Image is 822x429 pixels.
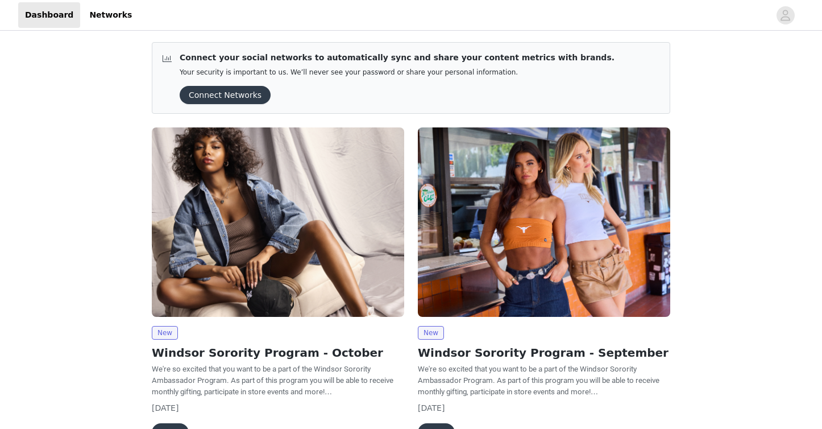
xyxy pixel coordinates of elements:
[152,365,393,396] span: We're so excited that you want to be a part of the Windsor Sorority Ambassador Program. As part o...
[180,68,615,77] p: Your security is important to us. We’ll never see your password or share your personal information.
[418,403,445,412] span: [DATE]
[180,52,615,64] p: Connect your social networks to automatically sync and share your content metrics with brands.
[418,365,659,396] span: We're so excited that you want to be a part of the Windsor Sorority Ambassador Program. As part o...
[418,127,670,317] img: Windsor
[152,403,178,412] span: [DATE]
[418,326,444,340] span: New
[82,2,139,28] a: Networks
[152,326,178,340] span: New
[18,2,80,28] a: Dashboard
[780,6,791,24] div: avatar
[152,344,404,361] h2: Windsor Sorority Program - October
[418,344,670,361] h2: Windsor Sorority Program - September
[180,86,271,104] button: Connect Networks
[152,127,404,317] img: Windsor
